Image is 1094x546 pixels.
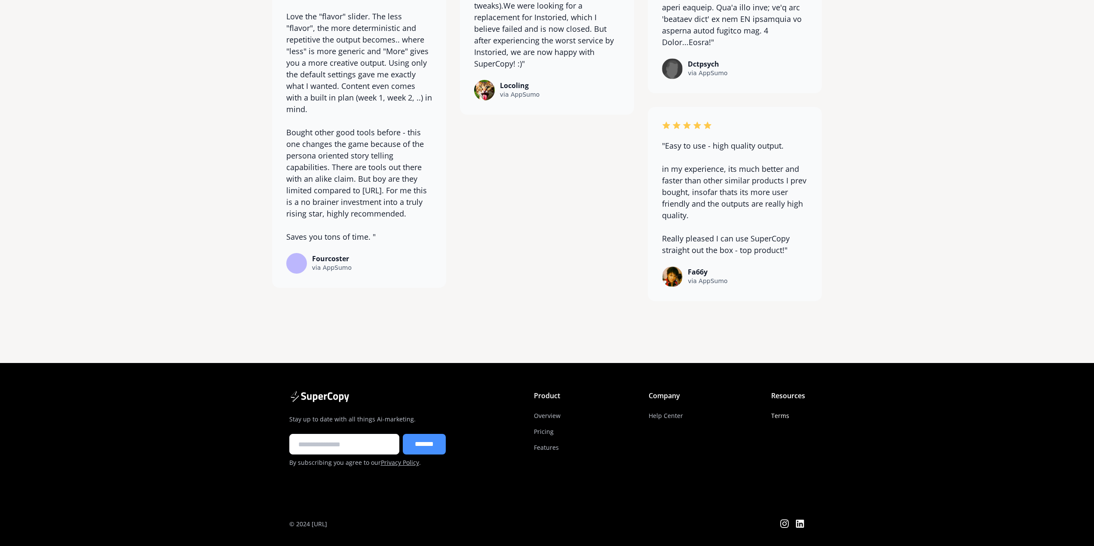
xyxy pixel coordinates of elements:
a: Pricing [534,424,554,439]
a: Privacy Policy [381,458,419,467]
div: Fourcoster [312,255,352,263]
a: Terms [771,408,789,424]
div: Dctpsych [688,60,728,68]
div: Product [534,390,560,401]
div: Fa66y [688,268,728,276]
div: © 2024 [URL] [289,519,327,528]
div: via AppSumo [688,277,728,286]
a: Help Center [649,408,683,424]
form: Footer 1 Form [289,434,446,467]
div: Company [649,390,680,401]
div: via AppSumo [312,263,352,272]
div: By subscribing you agree to our . [289,458,446,467]
div: via AppSumo [688,69,728,78]
a: Overview [534,408,561,424]
div: via AppSumo [500,90,540,99]
a: Features [534,439,559,455]
div: Locoling [500,82,540,90]
div: "Easy to use - high quality output. in my experience, its much better and faster than other simil... [662,140,808,256]
div: Stay up to date with all things Ai-marketing. [289,415,446,424]
div: Resources [771,390,805,401]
